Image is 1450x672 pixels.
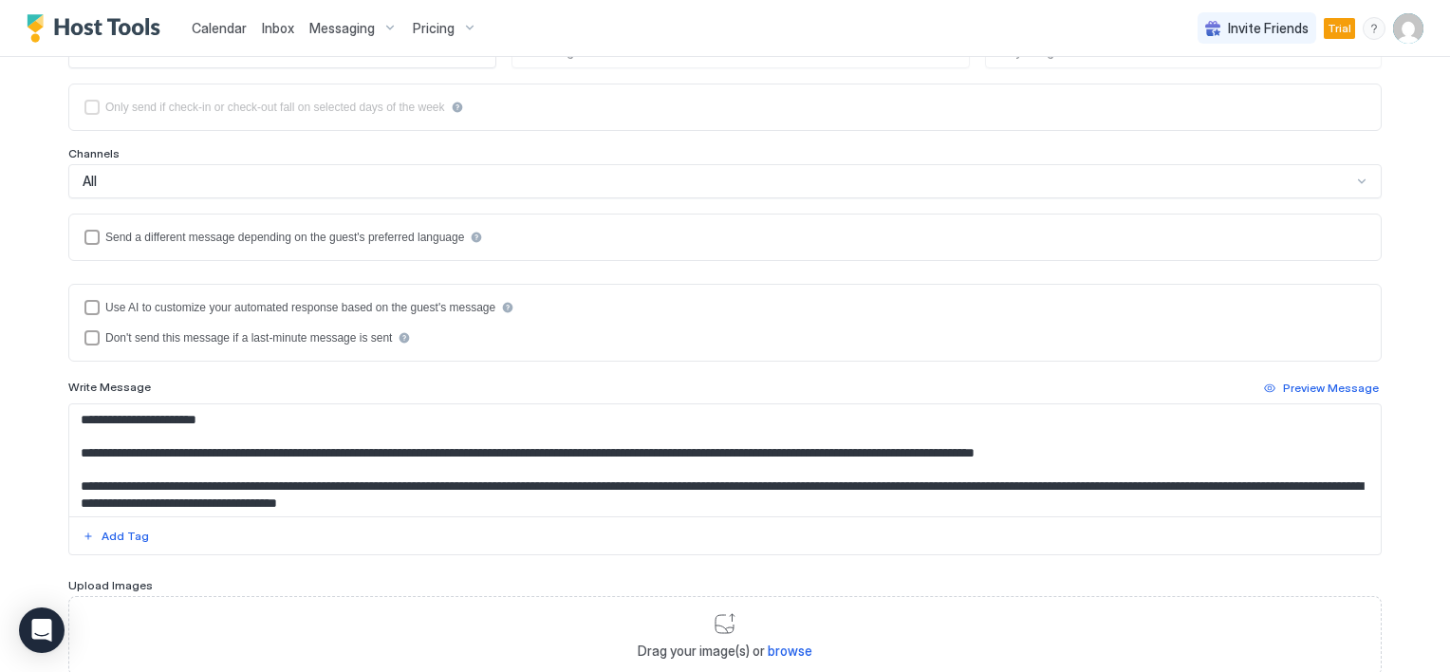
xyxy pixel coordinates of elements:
[84,300,1366,315] div: useAI
[1393,13,1423,44] div: User profile
[1328,20,1351,37] span: Trial
[83,173,97,190] span: All
[84,100,1366,115] div: isLimited
[84,230,1366,245] div: languagesEnabled
[1228,20,1309,37] span: Invite Friends
[768,643,812,659] span: browse
[80,525,152,548] button: Add Tag
[27,14,169,43] a: Host Tools Logo
[105,101,445,114] div: Only send if check-in or check-out fall on selected days of the week
[84,330,1366,345] div: disableIfLastMinute
[262,18,294,38] a: Inbox
[68,380,151,394] span: Write Message
[638,643,812,660] span: Drag your image(s) or
[105,301,495,314] div: Use AI to customize your automated response based on the guest's message
[413,20,455,37] span: Pricing
[1363,17,1385,40] div: menu
[192,18,247,38] a: Calendar
[105,231,464,244] div: Send a different message depending on the guest's preferred language
[68,578,153,592] span: Upload Images
[102,528,149,545] div: Add Tag
[192,20,247,36] span: Calendar
[68,146,120,160] span: Channels
[1283,380,1379,397] div: Preview Message
[69,404,1381,516] textarea: Input Field
[262,20,294,36] span: Inbox
[309,20,375,37] span: Messaging
[1261,377,1382,400] button: Preview Message
[105,331,392,345] div: Don't send this message if a last-minute message is sent
[19,607,65,653] div: Open Intercom Messenger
